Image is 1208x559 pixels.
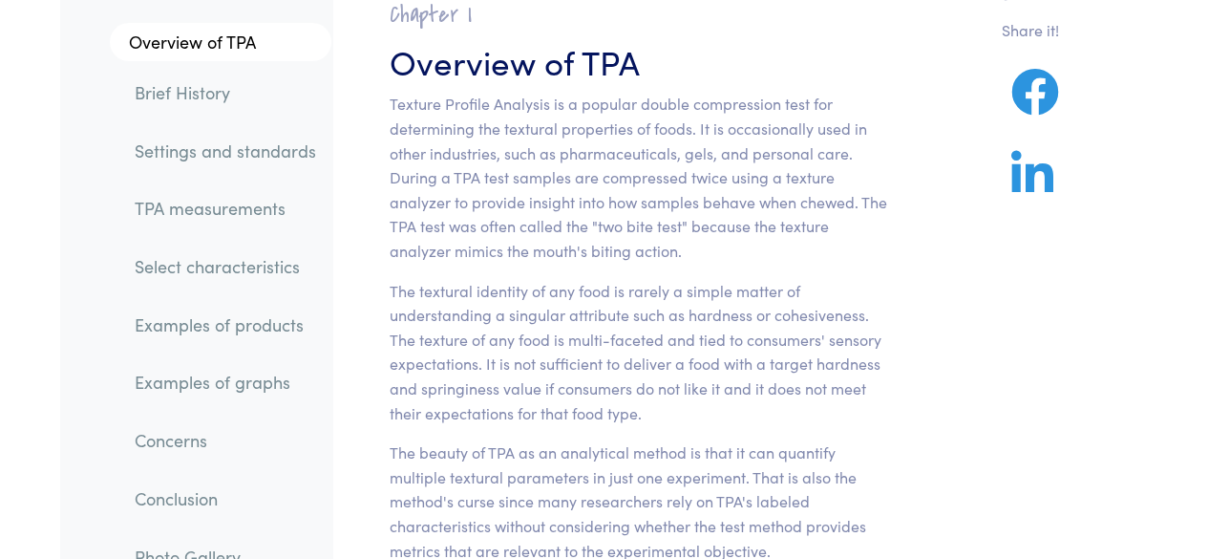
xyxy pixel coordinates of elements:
p: Texture Profile Analysis is a popular double compression test for determining the textural proper... [390,92,887,263]
a: Settings and standards [119,128,331,172]
a: TPA measurements [119,186,331,230]
h3: Overview of TPA [390,37,887,84]
a: Examples of products [119,303,331,347]
a: Concerns [119,419,331,462]
p: The textural identity of any food is rarely a simple matter of understanding a singular attribute... [390,279,887,426]
a: Select characteristics [119,245,331,289]
a: Brief History [119,71,331,115]
a: Conclusion [119,477,331,521]
a: Examples of graphs [119,360,331,404]
a: Overview of TPA [110,23,331,61]
p: Share it! [1002,18,1091,43]
a: Share on LinkedIn [1002,173,1063,197]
